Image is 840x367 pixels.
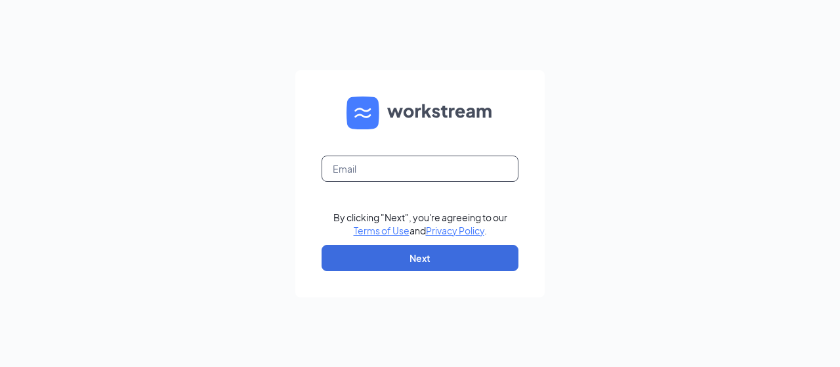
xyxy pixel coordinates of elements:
button: Next [322,245,518,271]
a: Terms of Use [354,225,409,236]
div: By clicking "Next", you're agreeing to our and . [333,211,507,237]
input: Email [322,156,518,182]
img: WS logo and Workstream text [346,97,493,129]
a: Privacy Policy [426,225,484,236]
